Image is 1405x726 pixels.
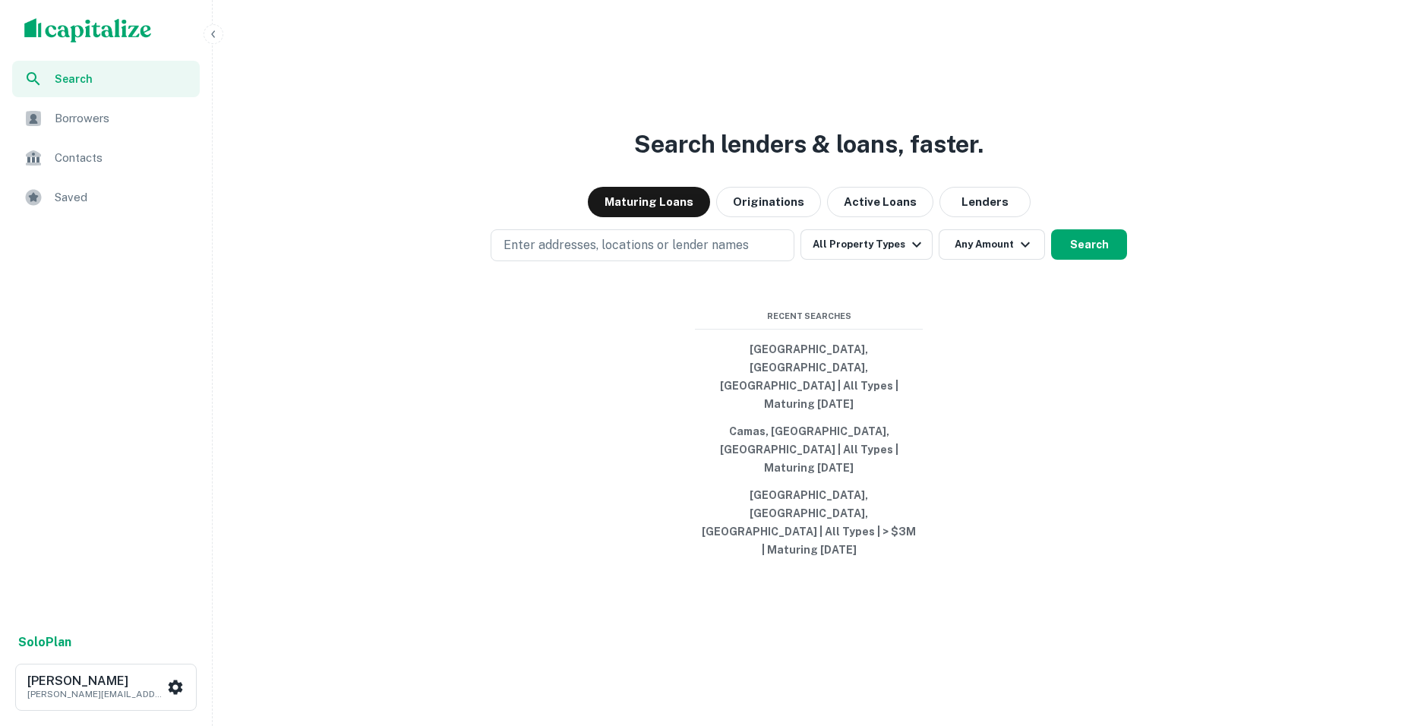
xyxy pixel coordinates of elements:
span: Saved [55,188,191,207]
button: All Property Types [800,229,933,260]
button: [GEOGRAPHIC_DATA], [GEOGRAPHIC_DATA], [GEOGRAPHIC_DATA] | All Types | Maturing [DATE] [695,336,923,418]
button: Active Loans [827,187,933,217]
p: Enter addresses, locations or lender names [504,236,749,254]
button: Lenders [939,187,1031,217]
h3: Search lenders & loans, faster. [634,126,983,163]
a: Search [12,61,200,97]
button: [PERSON_NAME][PERSON_NAME][EMAIL_ADDRESS][DOMAIN_NAME] [15,664,197,711]
button: Originations [716,187,821,217]
a: Saved [12,179,200,216]
span: Contacts [55,149,191,167]
button: Any Amount [939,229,1045,260]
button: Enter addresses, locations or lender names [491,229,794,261]
button: Camas, [GEOGRAPHIC_DATA], [GEOGRAPHIC_DATA] | All Types | Maturing [DATE] [695,418,923,481]
a: Borrowers [12,100,200,137]
a: Contacts [12,140,200,176]
strong: Solo Plan [18,635,71,649]
span: Borrowers [55,109,191,128]
button: [GEOGRAPHIC_DATA], [GEOGRAPHIC_DATA], [GEOGRAPHIC_DATA] | All Types | > $3M | Maturing [DATE] [695,481,923,563]
img: capitalize-logo.png [24,18,152,43]
span: Search [55,71,191,87]
h6: [PERSON_NAME] [27,675,164,687]
a: SoloPlan [18,633,71,652]
iframe: Chat Widget [1329,604,1405,677]
p: [PERSON_NAME][EMAIL_ADDRESS][DOMAIN_NAME] [27,687,164,701]
button: Maturing Loans [588,187,710,217]
span: Recent Searches [695,310,923,323]
button: Search [1051,229,1127,260]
